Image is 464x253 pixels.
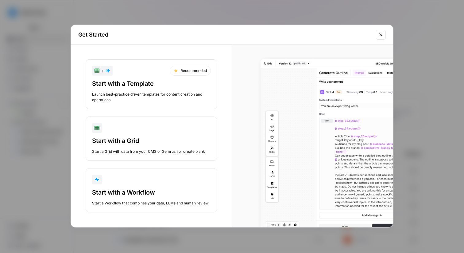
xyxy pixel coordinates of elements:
[86,168,217,212] button: Start with a WorkflowStart a Workflow that combines your data, LLMs and human review
[170,66,211,76] div: Recommended
[86,117,217,161] button: Start with a GridStart a Grid with data from your CMS or Semrush or create blank
[376,30,386,40] button: Close modal
[92,92,211,103] div: Launch best-practice driven templates for content creation and operations
[92,149,211,154] div: Start a Grid with data from your CMS or Semrush or create blank
[78,30,372,39] h2: Get Started
[92,200,211,206] div: Start a Workflow that combines your data, LLMs and human review
[86,59,217,109] button: +RecommendedStart with a TemplateLaunch best-practice driven templates for content creation and o...
[92,79,211,88] div: Start with a Template
[92,188,211,197] div: Start with a Workflow
[92,136,211,145] div: Start with a Grid
[95,67,110,74] div: +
